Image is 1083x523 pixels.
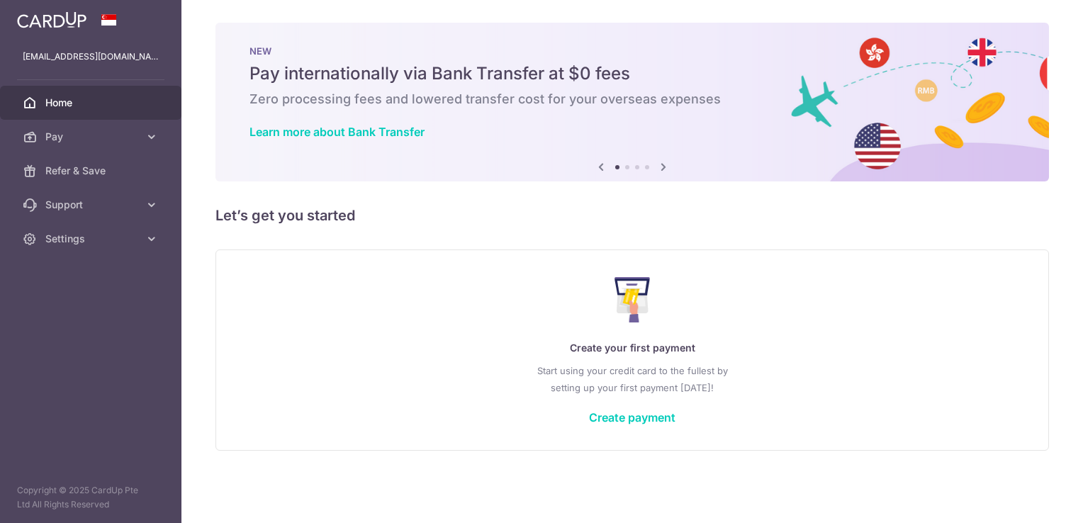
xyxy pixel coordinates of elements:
[45,164,139,178] span: Refer & Save
[245,362,1020,396] p: Start using your credit card to the fullest by setting up your first payment [DATE]!
[45,198,139,212] span: Support
[45,130,139,144] span: Pay
[615,277,651,322] img: Make Payment
[17,11,86,28] img: CardUp
[45,232,139,246] span: Settings
[249,45,1015,57] p: NEW
[589,410,675,424] a: Create payment
[249,125,425,139] a: Learn more about Bank Transfer
[23,50,159,64] p: [EMAIL_ADDRESS][DOMAIN_NAME]
[249,62,1015,85] h5: Pay internationally via Bank Transfer at $0 fees
[45,96,139,110] span: Home
[215,204,1049,227] h5: Let’s get you started
[215,23,1049,181] img: Bank transfer banner
[249,91,1015,108] h6: Zero processing fees and lowered transfer cost for your overseas expenses
[245,339,1020,356] p: Create your first payment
